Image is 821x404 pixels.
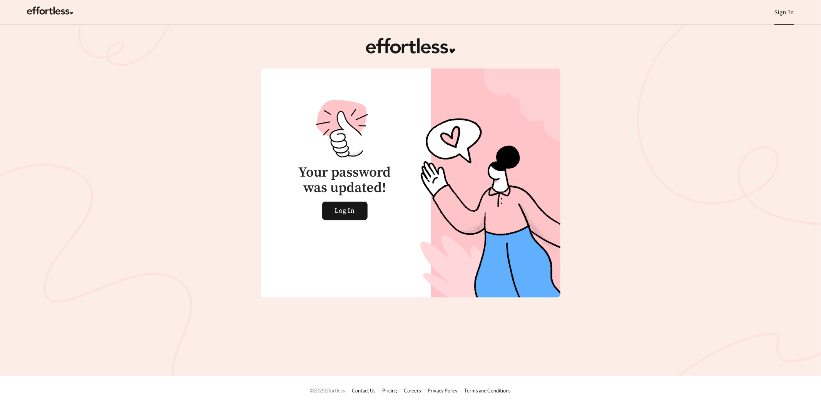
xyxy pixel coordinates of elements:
a: Pricing [383,387,398,394]
a: Sign In [774,8,794,16]
a: Privacy Policy [428,387,458,394]
a: Contact Us [352,387,376,394]
a: Terms and Conditions [465,387,511,394]
span: Log In [335,202,355,220]
a: Careers [404,387,421,394]
a: Log In [322,202,368,220]
h3: Your password was updated! [298,165,391,195]
span: © 2025 Effortless [310,387,346,394]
